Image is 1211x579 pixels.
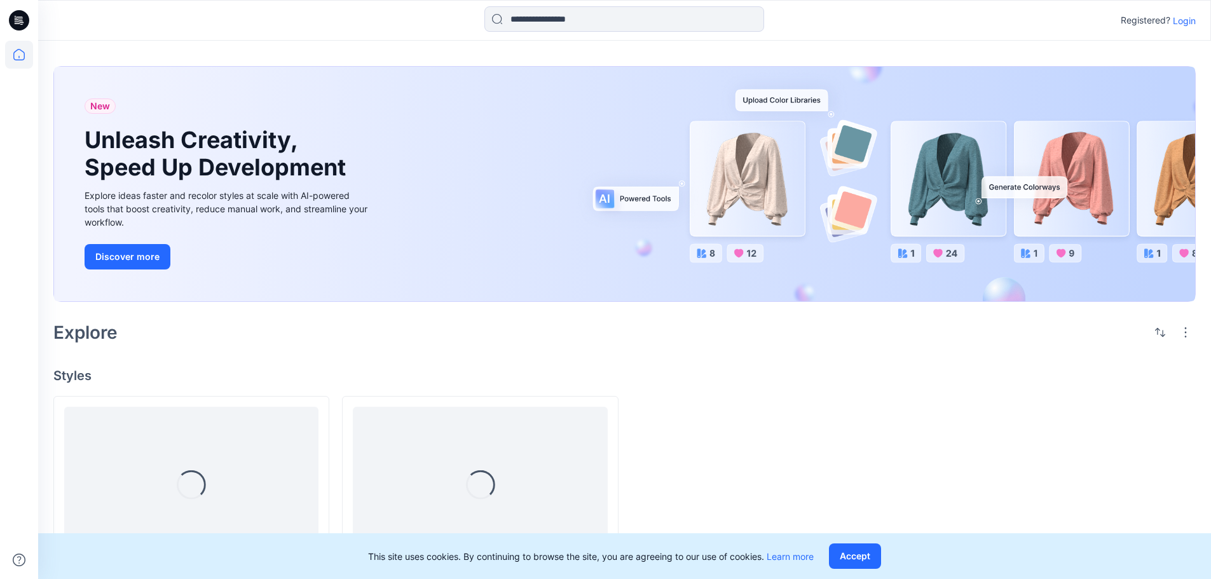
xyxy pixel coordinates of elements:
button: Discover more [85,244,170,269]
a: Learn more [767,551,814,562]
h4: Styles [53,368,1196,383]
h2: Explore [53,322,118,343]
div: Explore ideas faster and recolor styles at scale with AI-powered tools that boost creativity, red... [85,189,371,229]
a: Discover more [85,244,371,269]
span: New [90,99,110,114]
h1: Unleash Creativity, Speed Up Development [85,126,352,181]
p: Login [1173,14,1196,27]
p: This site uses cookies. By continuing to browse the site, you are agreeing to our use of cookies. [368,550,814,563]
p: Registered? [1121,13,1170,28]
button: Accept [829,543,881,569]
